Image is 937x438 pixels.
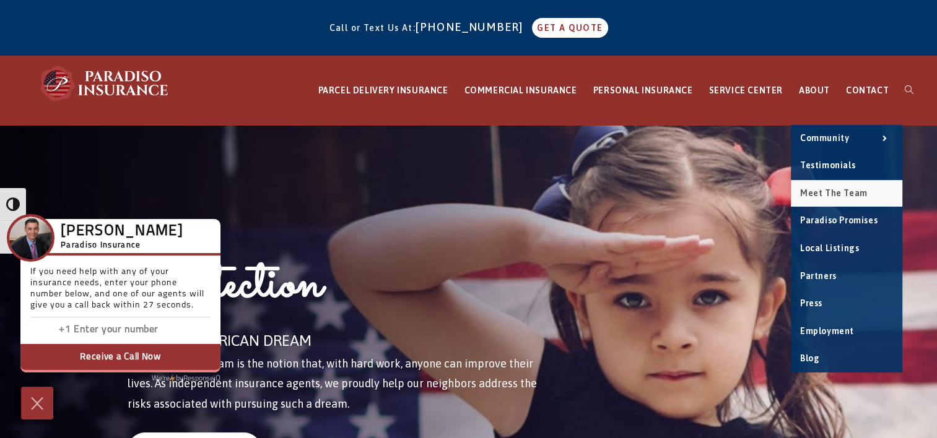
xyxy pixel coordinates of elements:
[37,321,74,339] input: Enter country code
[585,56,701,125] a: PERSONAL INSURANCE
[128,357,537,410] span: The American Dream is the notion that, with hard work, anyone can improve their lives. As indepen...
[838,56,897,125] a: CONTACT
[800,353,819,363] span: Blog
[456,56,585,125] a: COMMERCIAL INSURANCE
[9,217,52,259] img: Company Icon
[791,125,902,152] a: Community
[791,290,902,317] a: Press
[791,152,902,179] a: Testimonials
[416,20,530,33] a: [PHONE_NUMBER]
[170,374,175,384] img: Powered by icon
[37,65,173,102] img: Paradiso Insurance
[28,393,46,413] img: Cross icon
[800,160,855,170] span: Testimonials
[800,271,837,281] span: Partners
[791,235,902,262] a: Local Listings
[800,133,849,143] span: Community
[791,345,902,372] a: Blog
[791,180,902,207] a: Meet the Team
[128,249,542,327] h1: Protection
[800,215,878,225] span: Paradiso Promises
[800,326,854,336] span: Employment
[20,344,220,372] button: Receive a Call Now
[593,85,693,95] span: PERSONAL INSURANCE
[846,85,889,95] span: CONTACT
[708,85,782,95] span: SERVICE CENTER
[791,263,902,290] a: Partners
[30,267,211,317] p: If you need help with any of your insurance needs, enter your phone number below, and one of our ...
[532,18,608,38] a: GET A QUOTE
[791,318,902,345] a: Employment
[464,85,577,95] span: COMMERCIAL INSURANCE
[329,23,416,33] span: Call or Text Us At:
[310,56,456,125] a: PARCEL DELIVERY INSURANCE
[61,226,183,238] h3: [PERSON_NAME]
[791,207,902,234] a: Paradiso Promises
[152,375,183,382] span: We're by
[791,56,838,125] a: ABOUT
[800,243,859,253] span: Local Listings
[61,239,183,252] h5: Paradiso Insurance
[800,298,822,308] span: Press
[318,85,448,95] span: PARCEL DELIVERY INSURANCE
[74,321,198,339] input: Enter phone number
[799,85,830,95] span: ABOUT
[800,188,868,198] span: Meet the Team
[152,375,220,382] a: We'rePowered by iconbyResponseiQ
[700,56,790,125] a: SERVICE CENTER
